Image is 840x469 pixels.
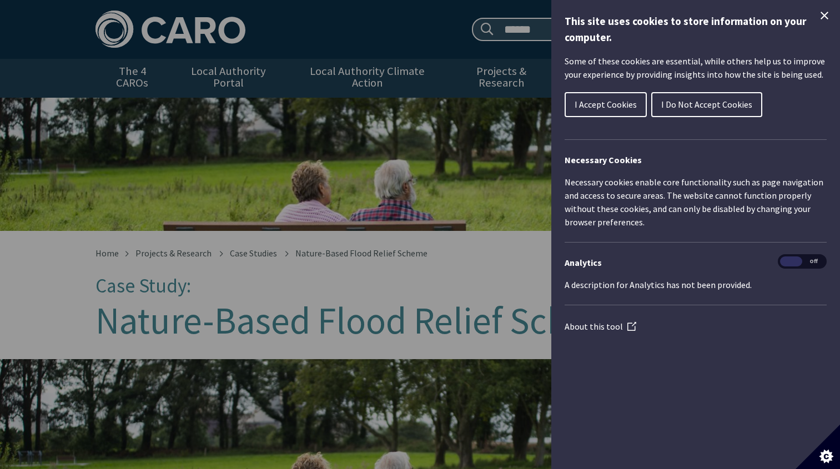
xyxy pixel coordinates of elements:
span: I Accept Cookies [575,99,637,110]
button: I Accept Cookies [565,92,647,117]
button: Set cookie preferences [796,425,840,469]
span: Off [802,256,824,267]
button: I Do Not Accept Cookies [651,92,762,117]
h3: Analytics [565,256,827,269]
h1: This site uses cookies to store information on your computer. [565,13,827,46]
p: Some of these cookies are essential, while others help us to improve your experience by providing... [565,54,827,81]
h2: Necessary Cookies [565,153,827,167]
a: About this tool [565,321,636,332]
span: I Do Not Accept Cookies [661,99,752,110]
span: On [780,256,802,267]
p: Necessary cookies enable core functionality such as page navigation and access to secure areas. T... [565,175,827,229]
p: A description for Analytics has not been provided. [565,278,827,291]
button: Close Cookie Control [818,9,831,22]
